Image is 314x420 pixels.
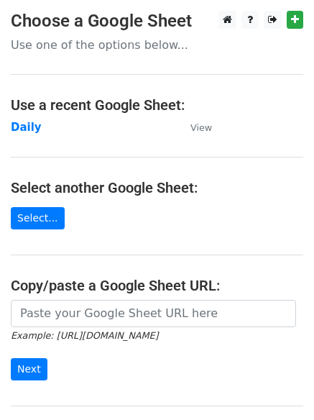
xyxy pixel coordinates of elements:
[11,121,42,134] a: Daily
[11,11,303,32] h3: Choose a Google Sheet
[11,277,303,294] h4: Copy/paste a Google Sheet URL:
[11,300,296,327] input: Paste your Google Sheet URL here
[11,207,65,229] a: Select...
[176,121,212,134] a: View
[11,358,47,380] input: Next
[190,122,212,133] small: View
[11,96,303,114] h4: Use a recent Google Sheet:
[11,37,303,52] p: Use one of the options below...
[11,330,158,341] small: Example: [URL][DOMAIN_NAME]
[11,179,303,196] h4: Select another Google Sheet:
